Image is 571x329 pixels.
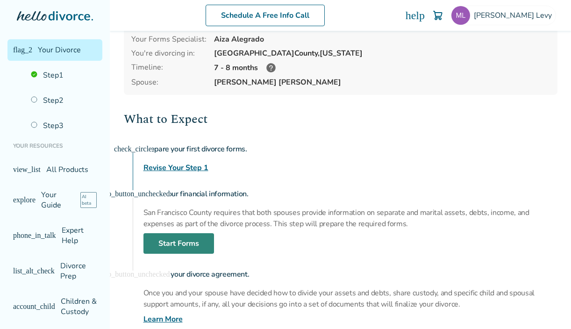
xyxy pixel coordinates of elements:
[131,62,207,73] div: Timeline:
[38,45,81,55] span: Your Divorce
[7,255,102,287] a: list_alt_checkDivorce Prep
[432,10,443,21] img: Cart
[143,265,557,284] h4: Prepare your divorce agreement.
[143,185,557,203] h4: Share your financial information.
[131,34,207,44] div: Your Forms Specialist:
[13,166,41,173] span: view_list
[406,10,425,21] a: help
[7,159,102,180] a: view_listAll Products
[214,34,550,44] div: Aiza Alegrado
[7,184,102,216] a: exploreYour GuideAI beta
[96,190,170,198] span: radio_button_unchecked
[143,287,557,310] p: Once you and your spouse have decided how to divide your assets and debts, share custody, and spe...
[206,5,325,26] a: Schedule A Free Info Call
[7,136,102,155] li: Your Resources
[114,145,152,153] span: check_circle
[451,6,470,25] img: mike3000@gmail.com
[143,314,183,325] a: Learn More
[124,110,557,129] h2: What to Expect
[13,267,55,275] span: list_alt_check
[25,64,102,86] a: Step1
[80,192,97,208] span: AI beta
[13,232,56,239] span: phone_in_talk
[474,10,556,21] span: [PERSON_NAME] Levy
[143,140,557,158] h4: Prepare your first divorce forms.
[143,233,214,254] a: Start Forms
[13,303,55,310] span: account_child
[131,48,207,58] div: You're divorcing in:
[7,291,102,322] a: account_childChildren & Custody
[143,162,208,173] a: Revise Your Step 1
[13,46,32,54] span: flag_2
[214,48,550,58] div: [GEOGRAPHIC_DATA] County, [US_STATE]
[7,39,102,61] a: flag_2Your Divorce
[131,77,207,87] span: Spouse:
[13,196,36,204] span: explore
[7,220,102,251] a: phone_in_talkExpert Help
[96,271,170,278] span: radio_button_unchecked
[214,62,550,73] div: 7 - 8 months
[25,90,102,111] a: Step2
[524,284,571,329] iframe: Chat Widget
[214,77,550,87] span: [PERSON_NAME] [PERSON_NAME]
[143,207,557,229] p: San Francisco County requires that both spouses provide information on separate and marital asset...
[25,115,102,136] a: Step3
